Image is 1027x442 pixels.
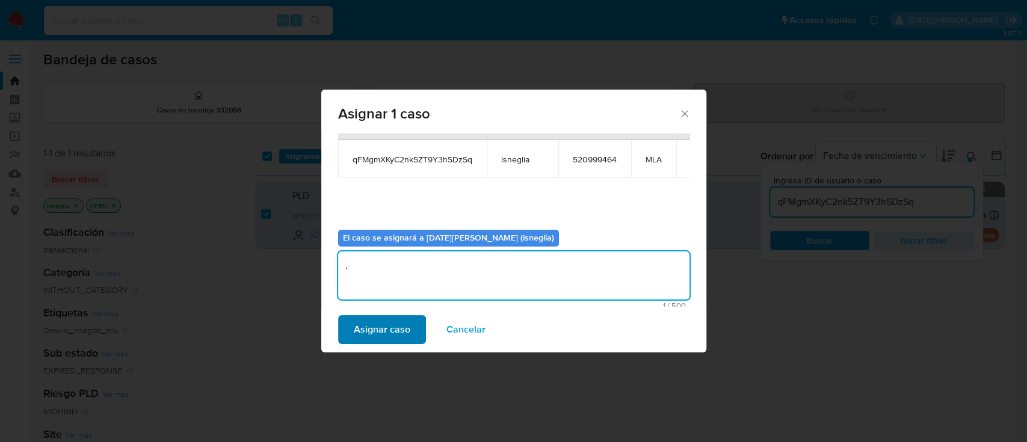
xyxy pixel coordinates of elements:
[501,154,544,165] span: lsneglia
[573,154,617,165] span: 520999464
[338,106,679,121] span: Asignar 1 caso
[354,316,410,343] span: Asignar caso
[431,315,501,344] button: Cancelar
[321,90,706,352] div: assign-modal
[338,251,689,299] textarea: .
[353,154,472,165] span: qFMgmXKyC2nk5ZT9Y3hSDzSq
[646,154,662,165] span: MLA
[342,302,686,310] span: Máximo 500 caracteres
[446,316,486,343] span: Cancelar
[343,232,554,244] b: El caso se asignará a [DATE][PERSON_NAME] (lsneglia)
[679,108,689,118] button: Cerrar ventana
[338,315,426,344] button: Asignar caso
